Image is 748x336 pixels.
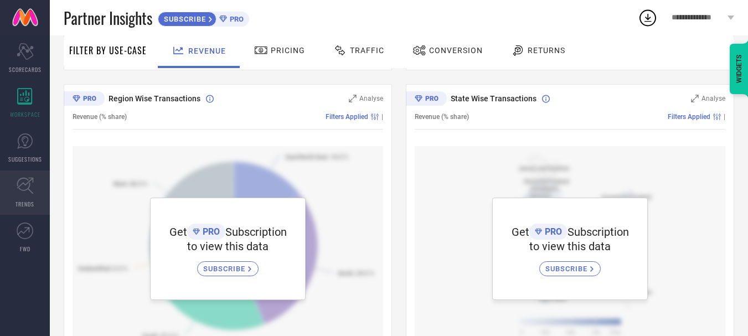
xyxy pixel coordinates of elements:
[188,46,226,55] span: Revenue
[528,46,565,55] span: Returns
[429,46,483,55] span: Conversion
[203,265,248,273] span: SUBSCRIBE
[529,240,611,253] span: to view this data
[187,240,269,253] span: to view this data
[512,225,529,239] span: Get
[73,113,127,121] span: Revenue (% share)
[381,113,383,121] span: |
[701,95,725,102] span: Analyse
[64,7,152,29] span: Partner Insights
[271,46,305,55] span: Pricing
[169,225,187,239] span: Get
[197,253,259,276] a: SUBSCRIBE
[545,265,590,273] span: SUBSCRIBE
[359,95,383,102] span: Analyse
[451,94,537,103] span: State Wise Transactions
[20,245,30,253] span: FWD
[350,46,384,55] span: Traffic
[9,65,42,74] span: SCORECARDS
[542,226,562,237] span: PRO
[64,91,105,108] div: Premium
[227,15,244,23] span: PRO
[16,200,34,208] span: TRENDS
[109,94,200,103] span: Region Wise Transactions
[158,15,209,23] span: SUBSCRIBE
[539,253,601,276] a: SUBSCRIBE
[724,113,725,121] span: |
[8,155,42,163] span: SUGGESTIONS
[225,225,287,239] span: Subscription
[406,91,447,108] div: Premium
[691,95,699,102] svg: Zoom
[415,113,469,121] span: Revenue (% share)
[568,225,629,239] span: Subscription
[200,226,220,237] span: PRO
[326,113,368,121] span: Filters Applied
[158,9,249,27] a: SUBSCRIBEPRO
[638,8,658,28] div: Open download list
[69,44,147,57] span: Filter By Use-Case
[668,113,710,121] span: Filters Applied
[10,110,40,118] span: WORKSPACE
[349,95,357,102] svg: Zoom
